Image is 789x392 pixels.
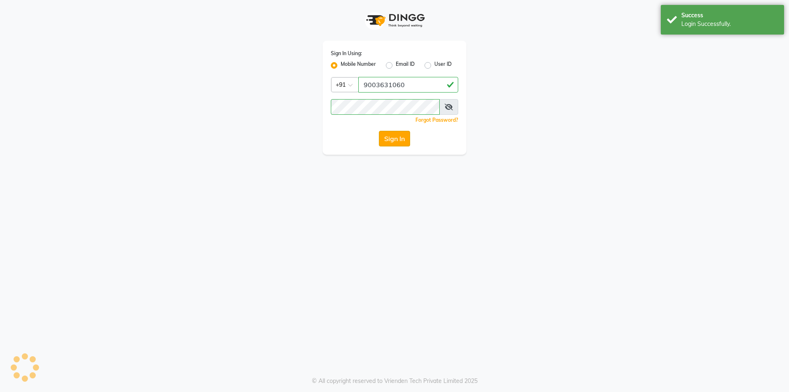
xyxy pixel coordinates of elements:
label: Mobile Number [341,60,376,70]
input: Username [358,77,458,93]
label: Sign In Using: [331,50,362,57]
div: Login Successfully. [681,20,778,28]
label: User ID [434,60,452,70]
a: Forgot Password? [415,117,458,123]
img: logo1.svg [362,8,427,32]
button: Sign In [379,131,410,146]
div: Success [681,11,778,20]
input: Username [331,99,440,115]
label: Email ID [396,60,415,70]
